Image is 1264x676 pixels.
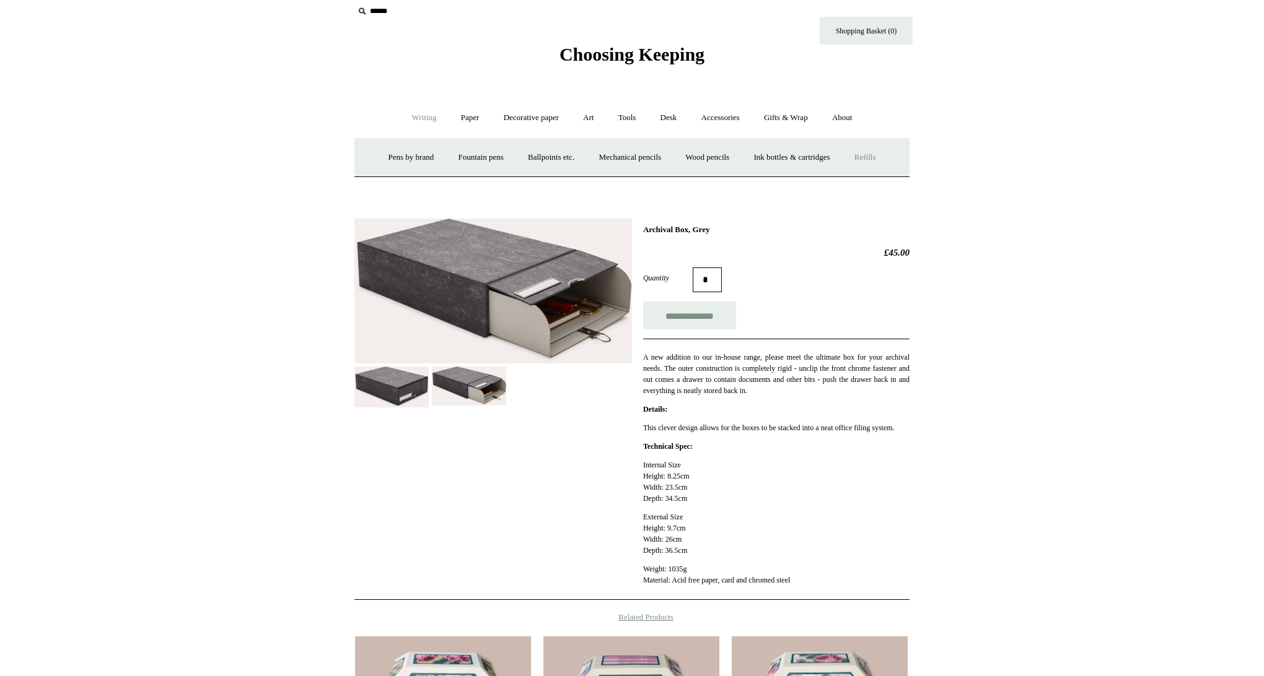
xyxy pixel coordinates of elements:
strong: Details: [643,405,667,414]
strong: Technical Spec: [643,442,693,451]
a: Fountain pens [447,141,514,174]
h2: £45.00 [643,247,910,258]
a: Paper [450,102,491,134]
a: Refills [843,141,887,174]
a: Ink bottles & cartridges [742,141,841,174]
img: Archival Box, Grey [354,219,632,363]
a: About [821,102,864,134]
span: Choosing Keeping [560,44,704,64]
h1: Archival Box, Grey [643,225,910,235]
img: Archival Box, Grey [354,366,429,407]
a: Accessories [690,102,751,134]
a: Gifts & Wrap [753,102,819,134]
p: This clever design allows for the boxes to be stacked into a neat office filing system. [643,422,910,433]
p: Internal Size Height: 8.25cm Width: 23.5cm Depth: 34.5cm [643,459,910,504]
a: Shopping Basket (0) [820,17,913,45]
a: Writing [401,102,448,134]
h4: Related Products [322,612,942,622]
a: Art [572,102,605,134]
p: Weight: 1035g Material: Acid free paper, card and chromed steel [643,563,910,586]
a: Pens by brand [377,141,445,174]
a: Desk [649,102,688,134]
p: External Size Height: 9.7cm Width: 26cm Depth: 36.5cm [643,511,910,556]
a: Wood pencils [674,141,740,174]
a: Decorative paper [493,102,570,134]
a: Choosing Keeping [560,54,704,63]
label: Quantity [643,272,693,284]
a: Ballpoints etc. [517,141,586,174]
p: A new addition to our in-house range, please meet the ultimate box for your archival needs. The o... [643,352,910,396]
a: Tools [607,102,647,134]
a: Mechanical pencils [587,141,672,174]
img: Archival Box, Grey [432,366,506,405]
